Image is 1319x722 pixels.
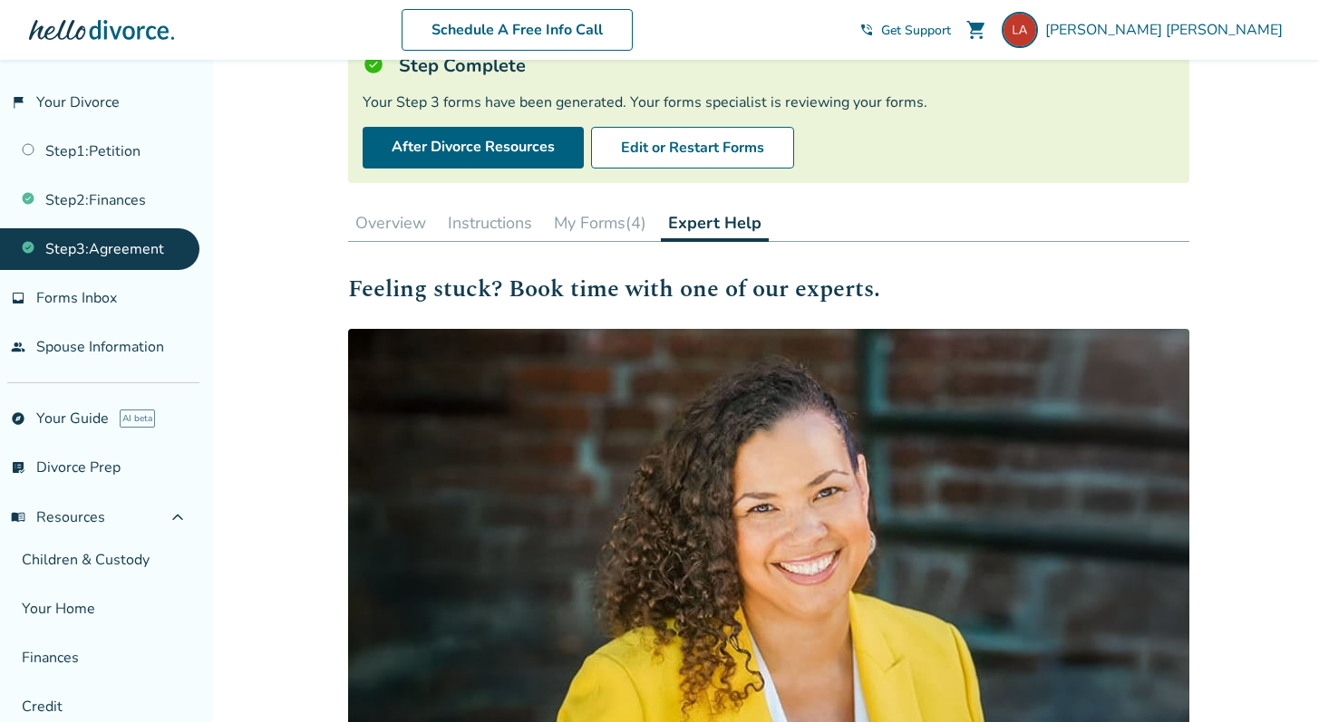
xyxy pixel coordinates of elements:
span: explore [11,411,25,426]
span: people [11,340,25,354]
button: My Forms(4) [547,205,654,241]
a: After Divorce Resources [363,127,584,168]
span: inbox [11,291,25,305]
span: expand_less [167,506,189,528]
img: lorrialmaguer@gmail.com [1002,12,1038,48]
a: Schedule A Free Info Call [402,9,633,51]
button: Instructions [441,205,539,241]
span: flag_2 [11,95,25,110]
span: Forms Inbox [36,288,117,308]
span: Resources [11,507,105,527]
button: Expert Help [661,205,769,242]
iframe: Chat Widget [1228,635,1319,722]
span: Get Support [881,22,951,39]
button: Overview [348,205,433,241]
span: shopping_cart [965,19,987,41]
span: menu_book [11,510,25,525]
a: phone_in_talkGet Support [859,22,951,39]
span: list_alt_check [11,460,25,475]
h2: Feeling stuck? Book time with one of our experts. [348,271,1189,307]
span: [PERSON_NAME] [PERSON_NAME] [1045,20,1290,40]
div: Your Step 3 forms have been generated. Your forms specialist is reviewing your forms. [363,92,1175,112]
button: Edit or Restart Forms [591,127,794,168]
h5: Step Complete [399,53,526,78]
span: AI beta [120,409,155,428]
span: phone_in_talk [859,23,874,37]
